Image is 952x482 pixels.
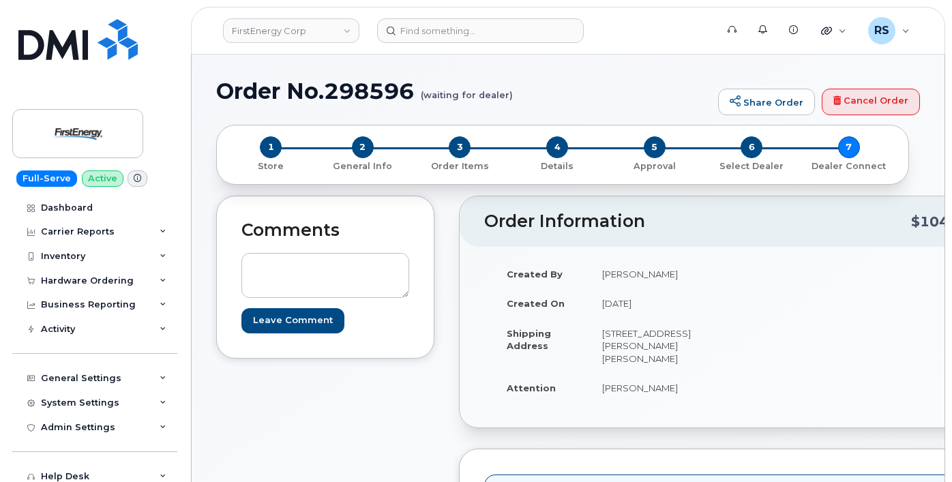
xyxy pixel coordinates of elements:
[507,382,556,393] strong: Attention
[507,269,563,280] strong: Created By
[216,79,711,103] h1: Order No.298596
[822,89,920,116] a: Cancel Order
[314,158,412,172] a: 2 General Info
[741,136,762,158] span: 6
[644,136,666,158] span: 5
[606,158,703,172] a: 5 Approval
[514,160,601,172] p: Details
[709,160,795,172] p: Select Dealer
[590,318,723,374] td: [STREET_ADDRESS][PERSON_NAME][PERSON_NAME]
[509,158,606,172] a: 4 Details
[417,160,503,172] p: Order Items
[352,136,374,158] span: 2
[228,158,314,172] a: 1 Store
[320,160,406,172] p: General Info
[421,79,513,100] small: (waiting for dealer)
[260,136,282,158] span: 1
[507,328,551,352] strong: Shipping Address
[507,298,565,309] strong: Created On
[611,160,698,172] p: Approval
[449,136,471,158] span: 3
[718,89,815,116] a: Share Order
[411,158,509,172] a: 3 Order Items
[546,136,568,158] span: 4
[590,259,723,289] td: [PERSON_NAME]
[233,160,309,172] p: Store
[590,288,723,318] td: [DATE]
[703,158,801,172] a: 6 Select Dealer
[241,221,409,240] h2: Comments
[241,308,344,333] input: Leave Comment
[484,212,911,231] h2: Order Information
[590,373,723,403] td: [PERSON_NAME]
